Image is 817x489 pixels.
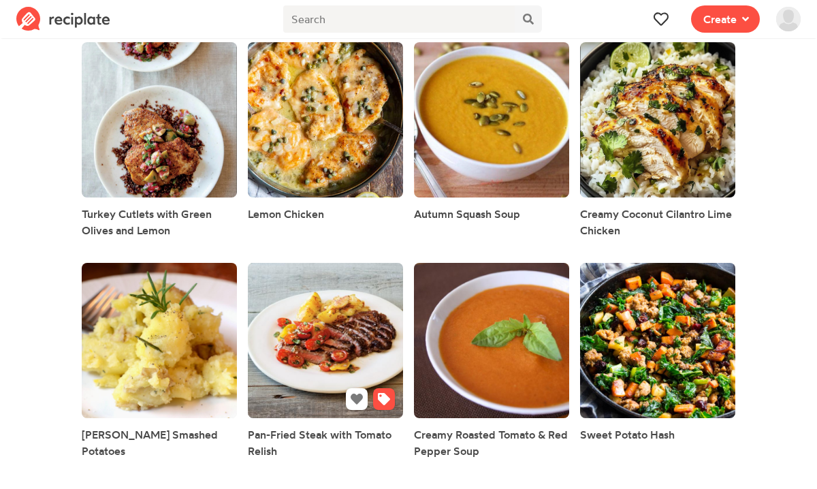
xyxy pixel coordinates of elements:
span: Pan-Fried Steak with Tomato Relish [248,428,391,458]
a: Sweet Potato Hash [580,426,675,443]
span: Lemon Chicken [248,207,324,221]
img: User's avatar [776,7,801,31]
span: [PERSON_NAME] Smashed Potatoes [82,428,218,458]
a: Creamy Roasted Tomato & Red Pepper Soup [414,426,569,459]
a: Pan-Fried Steak with Tomato Relish [248,426,403,459]
span: Create [703,11,737,27]
span: Sweet Potato Hash [580,428,675,441]
span: Autumn Squash Soup [414,207,520,221]
a: Creamy Coconut Cilantro Lime Chicken [580,206,735,238]
span: Creamy Roasted Tomato & Red Pepper Soup [414,428,568,458]
button: Create [691,5,760,33]
a: Lemon Chicken [248,206,324,222]
a: [PERSON_NAME] Smashed Potatoes [82,426,237,459]
a: Autumn Squash Soup [414,206,520,222]
img: Reciplate [16,7,110,31]
span: Turkey Cutlets with Green Olives and Lemon [82,207,212,237]
input: Search [283,5,515,33]
span: Creamy Coconut Cilantro Lime Chicken [580,207,732,237]
a: Turkey Cutlets with Green Olives and Lemon [82,206,237,238]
